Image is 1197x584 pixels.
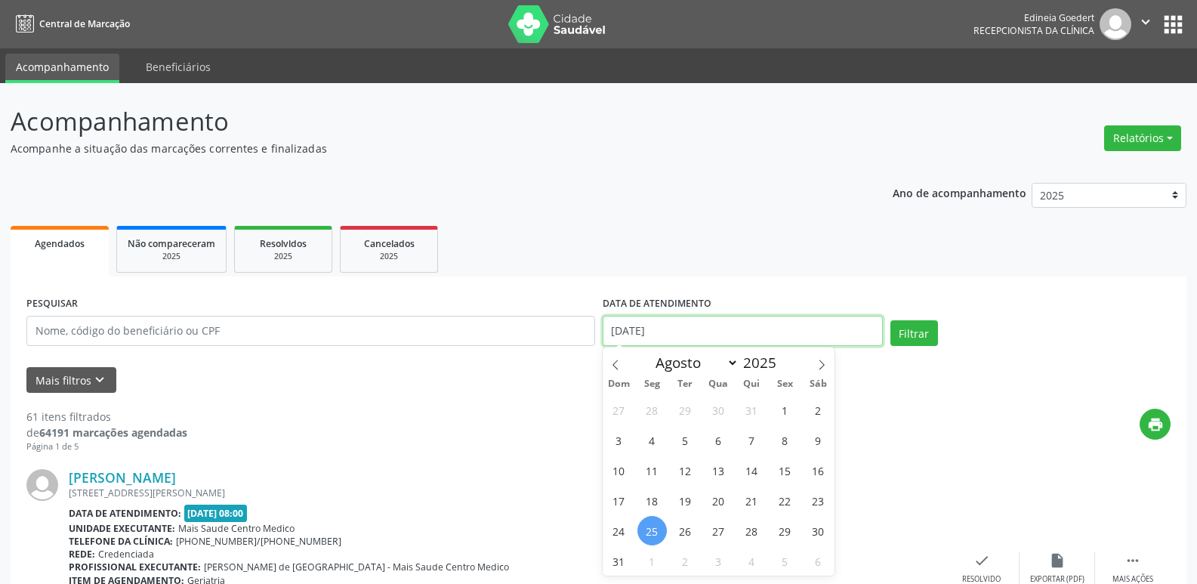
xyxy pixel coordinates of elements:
[91,372,108,388] i: keyboard_arrow_down
[890,320,938,346] button: Filtrar
[973,552,990,569] i: check
[804,425,833,455] span: Agosto 9, 2025
[69,522,175,535] b: Unidade executante:
[770,456,800,485] span: Agosto 15, 2025
[637,456,667,485] span: Agosto 11, 2025
[26,316,595,346] input: Nome, código do beneficiário ou CPF
[770,546,800,576] span: Setembro 5, 2025
[973,24,1094,37] span: Recepcionista da clínica
[351,251,427,262] div: 2025
[26,469,58,501] img: img
[737,425,767,455] span: Agosto 7, 2025
[704,456,733,485] span: Agosto 13, 2025
[69,507,181,520] b: Data de atendimento:
[26,409,187,425] div: 61 itens filtrados
[245,251,321,262] div: 2025
[704,486,733,515] span: Agosto 20, 2025
[804,395,833,425] span: Agosto 2, 2025
[704,546,733,576] span: Setembro 3, 2025
[604,425,634,455] span: Agosto 3, 2025
[671,395,700,425] span: Julho 29, 2025
[135,54,221,80] a: Beneficiários
[770,395,800,425] span: Agosto 1, 2025
[768,379,801,389] span: Sex
[671,425,700,455] span: Agosto 5, 2025
[668,379,702,389] span: Ter
[39,425,187,440] strong: 64191 marcações agendadas
[603,292,711,316] label: DATA DE ATENDIMENTO
[735,379,768,389] span: Qui
[1100,8,1131,40] img: img
[11,11,130,36] a: Central de Marcação
[11,103,834,141] p: Acompanhamento
[260,237,307,250] span: Resolvidos
[770,425,800,455] span: Agosto 8, 2025
[603,316,883,346] input: Selecione um intervalo
[671,486,700,515] span: Agosto 19, 2025
[704,516,733,545] span: Agosto 27, 2025
[649,352,739,373] select: Month
[635,379,668,389] span: Seg
[176,535,341,548] span: [PHONE_NUMBER]/[PHONE_NUMBER]
[69,469,176,486] a: [PERSON_NAME]
[804,546,833,576] span: Setembro 6, 2025
[98,548,154,561] span: Credenciada
[1131,8,1160,40] button: 
[704,425,733,455] span: Agosto 6, 2025
[1137,14,1154,30] i: 
[184,505,248,522] span: [DATE] 08:00
[1160,11,1186,38] button: apps
[637,395,667,425] span: Julho 28, 2025
[671,456,700,485] span: Agosto 12, 2025
[69,487,944,499] div: [STREET_ADDRESS][PERSON_NAME]
[770,516,800,545] span: Agosto 29, 2025
[26,425,187,440] div: de
[804,456,833,485] span: Agosto 16, 2025
[26,292,78,316] label: PESQUISAR
[704,395,733,425] span: Julho 30, 2025
[770,486,800,515] span: Agosto 22, 2025
[604,395,634,425] span: Julho 27, 2025
[35,237,85,250] span: Agendados
[603,379,636,389] span: Dom
[737,546,767,576] span: Setembro 4, 2025
[893,183,1026,202] p: Ano de acompanhamento
[801,379,835,389] span: Sáb
[604,516,634,545] span: Agosto 24, 2025
[39,17,130,30] span: Central de Marcação
[739,353,788,372] input: Year
[702,379,735,389] span: Qua
[737,516,767,545] span: Agosto 28, 2025
[737,486,767,515] span: Agosto 21, 2025
[128,251,215,262] div: 2025
[178,522,295,535] span: Mais Saude Centro Medico
[69,561,201,573] b: Profissional executante:
[637,546,667,576] span: Setembro 1, 2025
[973,11,1094,24] div: Edineia Goedert
[671,516,700,545] span: Agosto 26, 2025
[737,395,767,425] span: Julho 31, 2025
[128,237,215,250] span: Não compareceram
[26,367,116,394] button: Mais filtroskeyboard_arrow_down
[26,440,187,453] div: Página 1 de 5
[671,546,700,576] span: Setembro 2, 2025
[637,516,667,545] span: Agosto 25, 2025
[1049,552,1066,569] i: insert_drive_file
[604,546,634,576] span: Agosto 31, 2025
[69,548,95,561] b: Rede:
[604,456,634,485] span: Agosto 10, 2025
[637,486,667,515] span: Agosto 18, 2025
[1125,552,1141,569] i: 
[804,516,833,545] span: Agosto 30, 2025
[1104,125,1181,151] button: Relatórios
[1147,416,1164,433] i: print
[1140,409,1171,440] button: print
[364,237,415,250] span: Cancelados
[11,141,834,156] p: Acompanhe a situação das marcações correntes e finalizadas
[69,535,173,548] b: Telefone da clínica:
[5,54,119,83] a: Acompanhamento
[204,561,509,573] span: [PERSON_NAME] de [GEOGRAPHIC_DATA] - Mais Saude Centro Medico
[804,486,833,515] span: Agosto 23, 2025
[604,486,634,515] span: Agosto 17, 2025
[637,425,667,455] span: Agosto 4, 2025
